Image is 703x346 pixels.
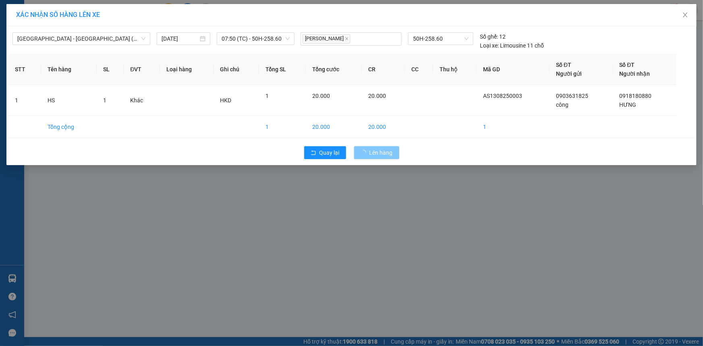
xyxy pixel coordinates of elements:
[265,93,269,99] span: 1
[361,150,369,155] span: loading
[413,33,469,45] span: 50H-258.60
[345,37,349,41] span: close
[8,85,41,116] td: 1
[311,150,316,156] span: rollback
[362,116,405,138] td: 20.000
[620,62,635,68] span: Số ĐT
[306,54,362,85] th: Tổng cước
[75,20,337,30] li: [STREET_ADDRESS][PERSON_NAME]. [GEOGRAPHIC_DATA], Tỉnh [GEOGRAPHIC_DATA]
[214,54,259,85] th: Ghi chú
[10,10,50,50] img: logo.jpg
[160,54,214,85] th: Loại hàng
[41,85,97,116] td: HS
[304,146,346,159] button: rollbackQuay lại
[405,54,433,85] th: CC
[319,148,340,157] span: Quay lại
[620,93,652,99] span: 0918180880
[674,4,697,27] button: Close
[124,54,160,85] th: ĐVT
[259,116,306,138] td: 1
[556,102,568,108] span: công
[480,41,499,50] span: Loại xe:
[8,54,41,85] th: STT
[124,85,160,116] td: Khác
[433,54,477,85] th: Thu hộ
[303,34,350,44] span: [PERSON_NAME]
[480,32,498,41] span: Số ghế:
[162,34,198,43] input: 13/08/2025
[556,62,571,68] span: Số ĐT
[259,54,306,85] th: Tổng SL
[556,93,588,99] span: 0903631825
[369,148,393,157] span: Lên hàng
[477,116,550,138] td: 1
[483,93,522,99] span: AS1308250003
[97,54,124,85] th: SL
[41,116,97,138] td: Tổng cộng
[306,116,362,138] td: 20.000
[620,70,650,77] span: Người nhận
[480,32,506,41] div: 12
[75,30,337,40] li: Hotline: 1900 8153
[354,146,399,159] button: Lên hàng
[220,97,232,104] span: HKD
[222,33,290,45] span: 07:50 (TC) - 50H-258.60
[17,33,145,45] span: Sài Gòn - Tây Ninh (VIP)
[620,102,637,108] span: HƯNG
[16,11,100,19] span: XÁC NHẬN SỐ HÀNG LÊN XE
[682,12,688,18] span: close
[41,54,97,85] th: Tên hàng
[312,93,330,99] span: 20.000
[556,70,582,77] span: Người gửi
[477,54,550,85] th: Mã GD
[368,93,386,99] span: 20.000
[480,41,544,50] div: Limousine 11 chỗ
[103,97,106,104] span: 1
[362,54,405,85] th: CR
[10,58,128,85] b: GỬI : PV An Sương ([GEOGRAPHIC_DATA])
